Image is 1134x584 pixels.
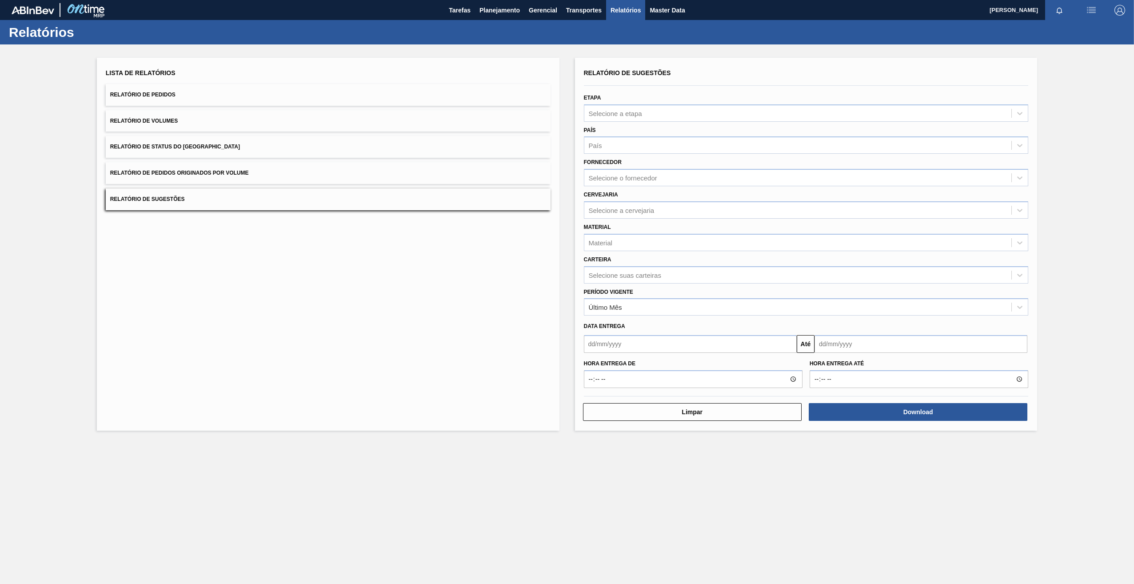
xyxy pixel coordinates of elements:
[584,224,611,230] label: Material
[650,5,685,16] span: Master Data
[611,5,641,16] span: Relatórios
[584,159,622,165] label: Fornecedor
[589,142,602,149] div: País
[9,27,167,37] h1: Relatórios
[110,170,249,176] span: Relatório de Pedidos Originados por Volume
[584,357,803,370] label: Hora entrega de
[810,357,1028,370] label: Hora entrega até
[589,271,661,279] div: Selecione suas carteiras
[449,5,471,16] span: Tarefas
[529,5,557,16] span: Gerencial
[1045,4,1074,16] button: Notificações
[584,256,611,263] label: Carteira
[110,144,240,150] span: Relatório de Status do [GEOGRAPHIC_DATA]
[479,5,520,16] span: Planejamento
[106,69,176,76] span: Lista de Relatórios
[589,239,612,246] div: Material
[106,188,551,210] button: Relatório de Sugestões
[797,335,815,353] button: Até
[106,110,551,132] button: Relatório de Volumes
[110,196,185,202] span: Relatório de Sugestões
[584,95,601,101] label: Etapa
[584,289,633,295] label: Período Vigente
[584,69,671,76] span: Relatório de Sugestões
[584,323,625,329] span: Data entrega
[566,5,602,16] span: Transportes
[106,136,551,158] button: Relatório de Status do [GEOGRAPHIC_DATA]
[12,6,54,14] img: TNhmsLtSVTkK8tSr43FrP2fwEKptu5GPRR3wAAAABJRU5ErkJggg==
[589,174,657,182] div: Selecione o fornecedor
[106,162,551,184] button: Relatório de Pedidos Originados por Volume
[584,335,797,353] input: dd/mm/yyyy
[589,206,655,214] div: Selecione a cervejaria
[110,92,176,98] span: Relatório de Pedidos
[584,192,618,198] label: Cervejaria
[589,109,642,117] div: Selecione a etapa
[815,335,1027,353] input: dd/mm/yyyy
[584,127,596,133] label: País
[583,403,802,421] button: Limpar
[106,84,551,106] button: Relatório de Pedidos
[1114,5,1125,16] img: Logout
[110,118,178,124] span: Relatório de Volumes
[809,403,1027,421] button: Download
[1086,5,1097,16] img: userActions
[589,304,622,311] div: Último Mês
